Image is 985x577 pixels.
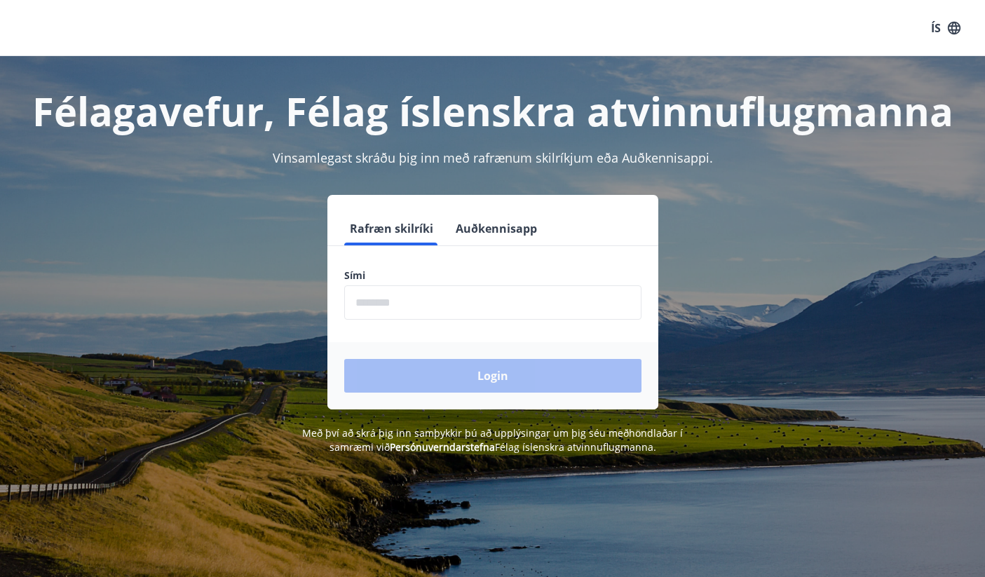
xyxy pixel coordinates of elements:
[344,212,439,245] button: Rafræn skilríki
[302,426,683,454] span: Með því að skrá þig inn samþykkir þú að upplýsingar um þig séu meðhöndlaðar í samræmi við Félag í...
[344,269,641,283] label: Sími
[17,84,968,137] h1: Félagavefur, Félag íslenskra atvinnuflugmanna
[450,212,543,245] button: Auðkennisapp
[273,149,713,166] span: Vinsamlegast skráðu þig inn með rafrænum skilríkjum eða Auðkennisappi.
[390,440,495,454] a: Persónuverndarstefna
[923,15,968,41] button: ÍS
